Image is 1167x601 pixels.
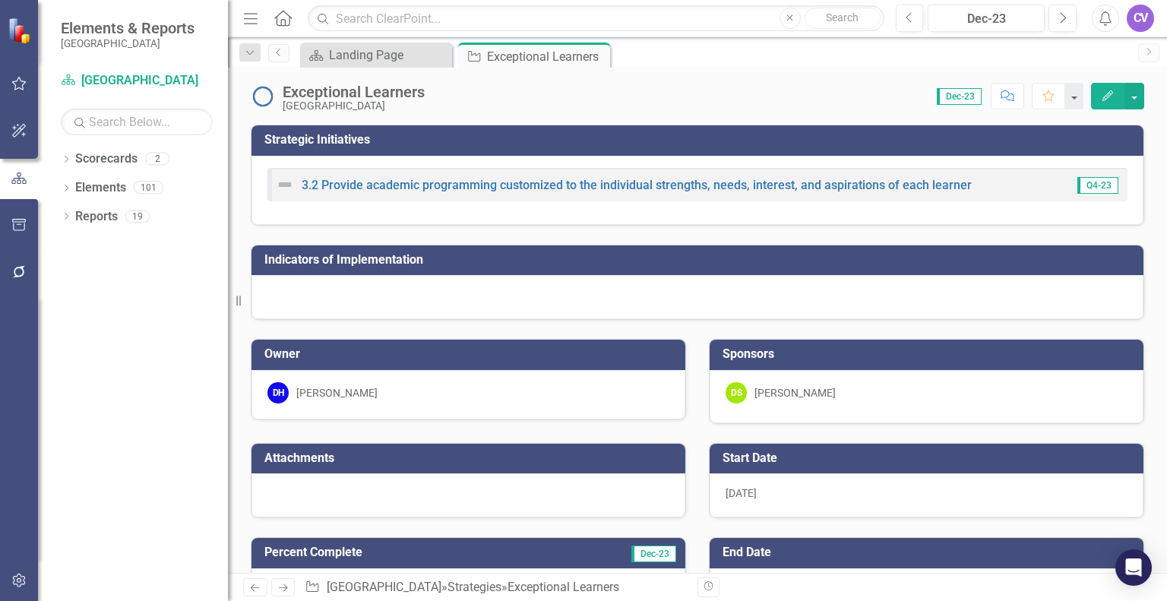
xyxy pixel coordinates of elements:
[283,100,425,112] div: [GEOGRAPHIC_DATA]
[61,19,194,37] span: Elements & Reports
[296,385,378,400] div: [PERSON_NAME]
[304,46,448,65] a: Landing Page
[723,347,1136,361] h3: Sponsors
[267,382,289,403] div: DH
[75,150,138,168] a: Scorecards
[264,451,678,465] h3: Attachments
[8,17,34,44] img: ClearPoint Strategy
[723,451,1136,465] h3: Start Date
[264,546,545,559] h3: Percent Complete
[754,385,836,400] div: [PERSON_NAME]
[302,178,972,192] a: 3.2 Provide academic programming customized to the individual strengths, needs, interest, and asp...
[251,84,275,109] img: No Information
[723,546,1136,559] h3: End Date
[937,88,982,105] span: Dec-23
[329,46,448,65] div: Landing Page
[125,210,150,223] div: 19
[276,176,294,194] img: Not Defined
[264,133,1136,147] h3: Strategic Initiatives
[826,11,859,24] span: Search
[283,84,425,100] div: Exceptional Learners
[726,487,757,499] span: [DATE]
[1115,549,1152,586] div: Open Intercom Messenger
[134,182,163,195] div: 101
[305,579,686,596] div: » »
[508,580,619,594] div: Exceptional Learners
[75,208,118,226] a: Reports
[308,5,884,32] input: Search ClearPoint...
[448,580,501,594] a: Strategies
[1127,5,1154,32] button: CV
[264,347,678,361] h3: Owner
[75,179,126,197] a: Elements
[264,253,1136,267] h3: Indicators of Implementation
[726,382,747,403] div: DS
[61,37,194,49] small: [GEOGRAPHIC_DATA]
[1077,177,1118,194] span: Q4-23
[327,580,441,594] a: [GEOGRAPHIC_DATA]
[145,153,169,166] div: 2
[61,109,213,135] input: Search Below...
[631,546,676,562] span: Dec-23
[61,72,213,90] a: [GEOGRAPHIC_DATA]
[487,47,606,66] div: Exceptional Learners
[805,8,881,29] button: Search
[933,10,1039,28] div: Dec-23
[928,5,1045,32] button: Dec-23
